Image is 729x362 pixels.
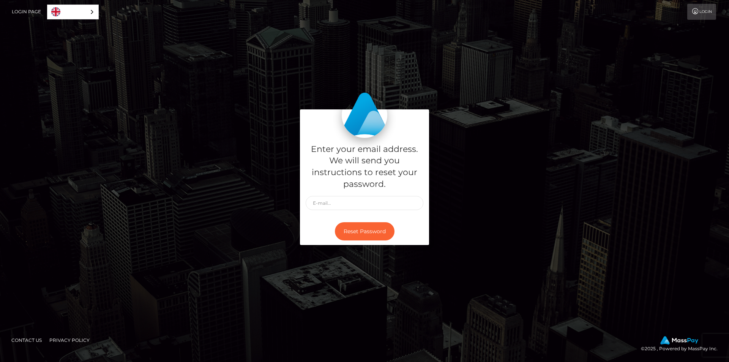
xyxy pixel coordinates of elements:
a: English [47,5,98,19]
input: E-mail... [306,196,423,210]
h5: Enter your email address. We will send you instructions to reset your password. [306,144,423,190]
img: MassPay [660,336,698,345]
div: Language [47,5,99,19]
div: © 2025 , Powered by MassPay Inc. [641,336,723,353]
a: Privacy Policy [46,334,93,346]
a: Login [687,4,716,20]
a: Login Page [12,4,41,20]
a: Contact Us [8,334,45,346]
img: MassPay Login [342,92,387,138]
aside: Language selected: English [47,5,99,19]
button: Reset Password [335,222,394,241]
